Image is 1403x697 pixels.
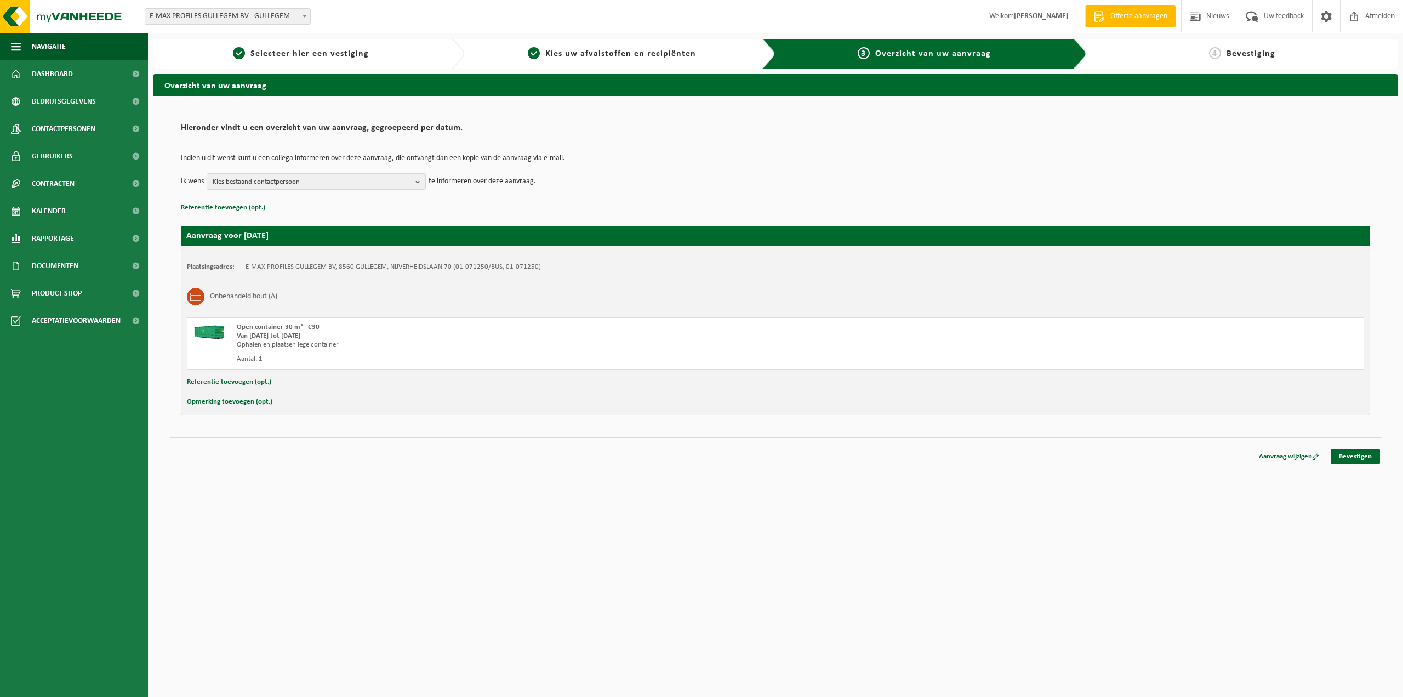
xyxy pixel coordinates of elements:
span: Contactpersonen [32,115,95,143]
h3: Onbehandeld hout (A) [210,288,277,305]
strong: Van [DATE] tot [DATE] [237,332,300,339]
span: E-MAX PROFILES GULLEGEM BV - GULLEGEM [145,9,310,24]
span: Contracten [32,170,75,197]
span: Bedrijfsgegevens [32,88,96,115]
span: Documenten [32,252,78,280]
span: 4 [1209,47,1221,59]
a: Offerte aanvragen [1085,5,1176,27]
h2: Overzicht van uw aanvraag [153,74,1398,95]
button: Referentie toevoegen (opt.) [187,375,271,389]
span: Product Shop [32,280,82,307]
span: Selecteer hier een vestiging [250,49,369,58]
span: Rapportage [32,225,74,252]
span: Open container 30 m³ - C30 [237,324,320,331]
span: Offerte aanvragen [1108,11,1170,22]
span: Navigatie [32,33,66,60]
img: HK-XC-30-GN-00.png [193,323,226,339]
span: Acceptatievoorwaarden [32,307,121,335]
strong: [PERSON_NAME] [1014,12,1069,20]
span: E-MAX PROFILES GULLEGEM BV - GULLEGEM [145,8,311,25]
strong: Aanvraag voor [DATE] [186,231,269,240]
a: 1Selecteer hier een vestiging [159,47,443,60]
span: Kies bestaand contactpersoon [213,174,411,190]
p: Indien u dit wenst kunt u een collega informeren over deze aanvraag, die ontvangt dan een kopie v... [181,155,1370,162]
span: 1 [233,47,245,59]
button: Opmerking toevoegen (opt.) [187,395,272,409]
a: Bevestigen [1331,449,1380,464]
span: Kies uw afvalstoffen en recipiënten [545,49,696,58]
span: Gebruikers [32,143,73,170]
span: Bevestiging [1227,49,1275,58]
div: Ophalen en plaatsen lege container [237,341,819,349]
a: 2Kies uw afvalstoffen en recipiënten [470,47,754,60]
div: Aantal: 1 [237,355,819,364]
button: Referentie toevoegen (opt.) [181,201,265,215]
td: E-MAX PROFILES GULLEGEM BV, 8560 GULLEGEM, NIJVERHEIDSLAAN 70 (01-071250/BUS, 01-071250) [246,263,541,271]
button: Kies bestaand contactpersoon [207,173,426,190]
p: te informeren over deze aanvraag. [429,173,536,190]
p: Ik wens [181,173,204,190]
a: Aanvraag wijzigen [1251,449,1327,464]
strong: Plaatsingsadres: [187,263,235,270]
span: Kalender [32,197,66,225]
span: Dashboard [32,60,73,88]
span: 2 [528,47,540,59]
span: Overzicht van uw aanvraag [875,49,991,58]
span: 3 [858,47,870,59]
h2: Hieronder vindt u een overzicht van uw aanvraag, gegroepeerd per datum. [181,123,1370,138]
